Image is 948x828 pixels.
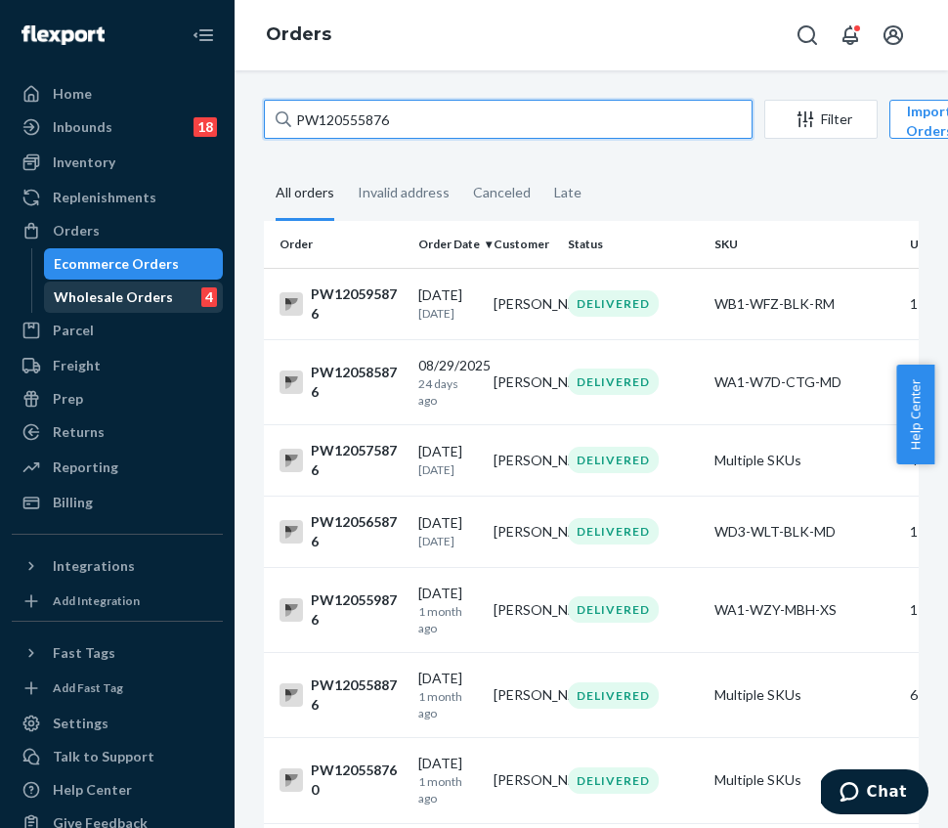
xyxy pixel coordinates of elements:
[418,442,478,478] div: [DATE]
[821,769,928,818] iframe: Opens a widget where you can chat to one of our agents
[53,117,112,137] div: Inbounds
[764,100,878,139] button: Filter
[201,287,217,307] div: 4
[554,167,582,218] div: Late
[44,282,224,313] a: Wholesale Orders4
[494,236,553,252] div: Customer
[22,25,105,45] img: Flexport logo
[12,182,223,213] a: Replenishments
[44,248,224,280] a: Ecommerce Orders
[714,372,894,392] div: WA1-W7D-CTG-MD
[12,550,223,582] button: Integrations
[486,738,561,823] td: [PERSON_NAME]
[12,708,223,739] a: Settings
[53,458,118,477] div: Reporting
[568,518,659,545] div: DELIVERED
[12,487,223,518] a: Billing
[560,221,707,268] th: Status
[707,738,902,823] td: Multiple SKUs
[53,422,105,442] div: Returns
[568,767,659,794] div: DELIVERED
[418,305,478,322] p: [DATE]
[418,688,478,721] p: 1 month ago
[280,441,403,480] div: PW120575876
[12,350,223,381] a: Freight
[54,287,173,307] div: Wholesale Orders
[53,780,132,800] div: Help Center
[276,167,334,221] div: All orders
[280,675,403,715] div: PW120558876
[54,254,179,274] div: Ecommerce Orders
[707,424,902,496] td: Multiple SKUs
[280,590,403,630] div: PW120559876
[12,111,223,143] a: Inbounds18
[53,747,154,766] div: Talk to Support
[53,389,83,409] div: Prep
[568,447,659,473] div: DELIVERED
[53,221,100,240] div: Orders
[264,221,410,268] th: Order
[12,774,223,806] a: Help Center
[266,23,331,45] a: Orders
[568,596,659,623] div: DELIVERED
[714,600,894,620] div: WA1-WZY-MBH-XS
[486,268,561,339] td: [PERSON_NAME]
[788,16,827,55] button: Open Search Box
[568,369,659,395] div: DELIVERED
[53,356,101,375] div: Freight
[486,653,561,738] td: [PERSON_NAME]
[12,78,223,109] a: Home
[280,761,403,800] div: PW120558760
[418,584,478,636] div: [DATE]
[12,741,223,772] button: Talk to Support
[418,533,478,549] p: [DATE]
[12,676,223,700] a: Add Fast Tag
[486,424,561,496] td: [PERSON_NAME]
[358,167,450,218] div: Invalid address
[280,363,403,402] div: PW120585876
[568,290,659,317] div: DELIVERED
[12,383,223,414] a: Prep
[418,603,478,636] p: 1 month ago
[12,589,223,613] a: Add Integration
[184,16,223,55] button: Close Navigation
[53,592,140,609] div: Add Integration
[418,285,478,322] div: [DATE]
[418,461,478,478] p: [DATE]
[486,567,561,652] td: [PERSON_NAME]
[53,714,108,733] div: Settings
[53,321,94,340] div: Parcel
[53,188,156,207] div: Replenishments
[53,556,135,576] div: Integrations
[473,167,531,218] div: Canceled
[765,109,877,129] div: Filter
[418,773,478,806] p: 1 month ago
[418,375,478,409] p: 24 days ago
[53,493,93,512] div: Billing
[486,339,561,424] td: [PERSON_NAME]
[707,653,902,738] td: Multiple SKUs
[53,643,115,663] div: Fast Tags
[53,153,115,172] div: Inventory
[250,7,347,64] ol: breadcrumbs
[12,147,223,178] a: Inventory
[874,16,913,55] button: Open account menu
[568,682,659,709] div: DELIVERED
[53,84,92,104] div: Home
[264,100,753,139] input: Search orders
[714,522,894,542] div: WD3-WLT-BLK-MD
[486,496,561,567] td: [PERSON_NAME]
[12,215,223,246] a: Orders
[280,284,403,324] div: PW120595876
[714,294,894,314] div: WB1-WFZ-BLK-RM
[194,117,217,137] div: 18
[280,512,403,551] div: PW120565876
[896,365,934,464] button: Help Center
[12,315,223,346] a: Parcel
[418,669,478,721] div: [DATE]
[12,637,223,669] button: Fast Tags
[12,416,223,448] a: Returns
[410,221,486,268] th: Order Date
